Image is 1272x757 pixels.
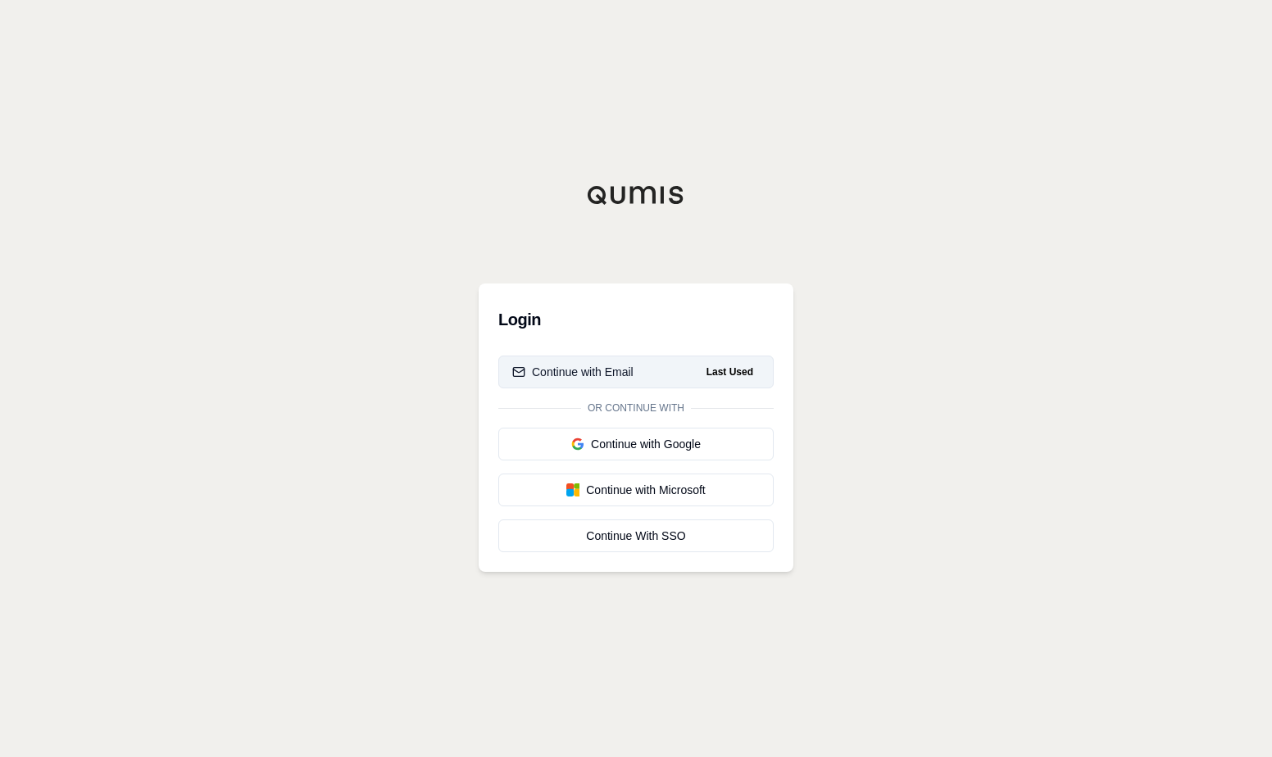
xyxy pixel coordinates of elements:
h3: Login [498,303,774,336]
div: Continue With SSO [512,528,760,544]
a: Continue With SSO [498,519,774,552]
div: Continue with Microsoft [512,482,760,498]
span: Last Used [700,362,760,382]
div: Continue with Google [512,436,760,452]
div: Continue with Email [512,364,634,380]
button: Continue with EmailLast Used [498,356,774,388]
span: Or continue with [581,401,691,415]
button: Continue with Google [498,428,774,460]
img: Qumis [587,185,685,205]
button: Continue with Microsoft [498,474,774,506]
